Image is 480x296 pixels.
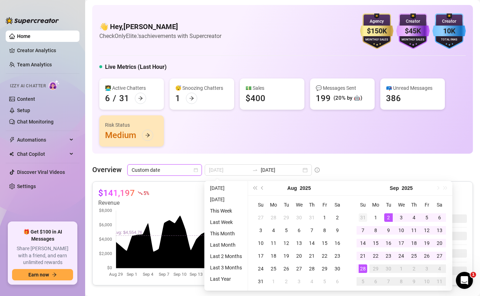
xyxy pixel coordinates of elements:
[369,237,382,250] td: 2025-09-15
[423,239,431,247] div: 19
[175,84,228,92] div: 😴 Snoozing Chatters
[17,134,67,146] span: Automations
[207,218,245,226] li: Last Week
[357,262,369,275] td: 2025-09-28
[369,250,382,262] td: 2025-09-22
[52,272,57,277] span: arrow-right
[331,237,344,250] td: 2025-08-16
[17,33,31,39] a: Home
[308,264,316,273] div: 28
[99,22,221,32] h4: 👋 Hey, [PERSON_NAME]
[395,198,408,211] th: We
[432,18,466,25] div: Creator
[423,277,431,286] div: 10
[316,93,331,104] div: 199
[245,93,265,104] div: $400
[256,277,265,286] div: 31
[408,211,420,224] td: 2025-09-04
[357,275,369,288] td: 2025-10-05
[333,94,362,103] div: (20% by 🤖)
[308,239,316,247] div: 14
[256,226,265,235] div: 3
[282,277,291,286] div: 2
[308,213,316,222] div: 31
[357,237,369,250] td: 2025-09-14
[252,167,258,173] span: swap-right
[382,211,395,224] td: 2025-09-02
[320,277,329,286] div: 5
[98,187,135,199] article: $141,197
[360,38,393,42] div: Monthly Sales
[98,199,149,207] article: Revenue
[369,224,382,237] td: 2025-09-08
[433,211,446,224] td: 2025-09-06
[384,226,393,235] div: 9
[395,262,408,275] td: 2025-10-01
[17,148,67,160] span: Chat Copilot
[12,269,73,280] button: Earn nowarrow-right
[261,166,301,174] input: End date
[371,239,380,247] div: 15
[12,229,73,242] span: 🎁 Get $100 in AI Messages
[92,164,122,175] article: Overview
[423,252,431,260] div: 26
[384,252,393,260] div: 23
[254,211,267,224] td: 2025-07-27
[456,272,473,289] iframe: Intercom live chat
[280,198,293,211] th: Tu
[333,239,342,247] div: 16
[256,264,265,273] div: 24
[17,183,36,189] a: Settings
[12,245,73,266] span: Share [PERSON_NAME] with a friend, and earn unlimited rewards
[207,184,245,192] li: [DATE]
[360,26,393,37] div: $150K
[267,262,280,275] td: 2025-08-25
[267,224,280,237] td: 2025-08-04
[269,226,278,235] div: 4
[267,250,280,262] td: 2025-08-18
[432,26,466,37] div: 10K
[308,252,316,260] div: 21
[410,277,418,286] div: 9
[295,264,303,273] div: 27
[267,198,280,211] th: Mo
[396,38,430,42] div: Monthly Sales
[331,275,344,288] td: 2025-09-06
[331,262,344,275] td: 2025-08-30
[420,250,433,262] td: 2025-09-26
[293,237,305,250] td: 2025-08-13
[194,168,198,172] span: calendar
[6,17,59,24] img: logo-BBDzfeDw.svg
[17,96,35,102] a: Content
[435,252,444,260] div: 27
[357,224,369,237] td: 2025-09-07
[433,262,446,275] td: 2025-10-04
[432,38,466,42] div: Total Fans
[305,262,318,275] td: 2025-08-28
[359,213,367,222] div: 31
[138,191,143,196] span: fall
[305,250,318,262] td: 2025-08-21
[305,275,318,288] td: 2025-09-04
[382,262,395,275] td: 2025-09-30
[402,181,413,195] button: Choose a year
[320,252,329,260] div: 22
[408,250,420,262] td: 2025-09-25
[256,252,265,260] div: 17
[360,18,393,25] div: Agency
[251,181,259,195] button: Last year (Control + left)
[395,237,408,250] td: 2025-09-17
[245,84,299,92] div: 💵 Sales
[282,226,291,235] div: 5
[435,239,444,247] div: 20
[382,275,395,288] td: 2025-10-07
[99,32,221,40] article: Check OnlyElite.'s achievements with Supercreator
[333,277,342,286] div: 6
[357,198,369,211] th: Su
[435,213,444,222] div: 6
[410,226,418,235] div: 11
[17,119,54,125] a: Chat Monitoring
[433,250,446,262] td: 2025-09-27
[382,250,395,262] td: 2025-09-23
[256,213,265,222] div: 27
